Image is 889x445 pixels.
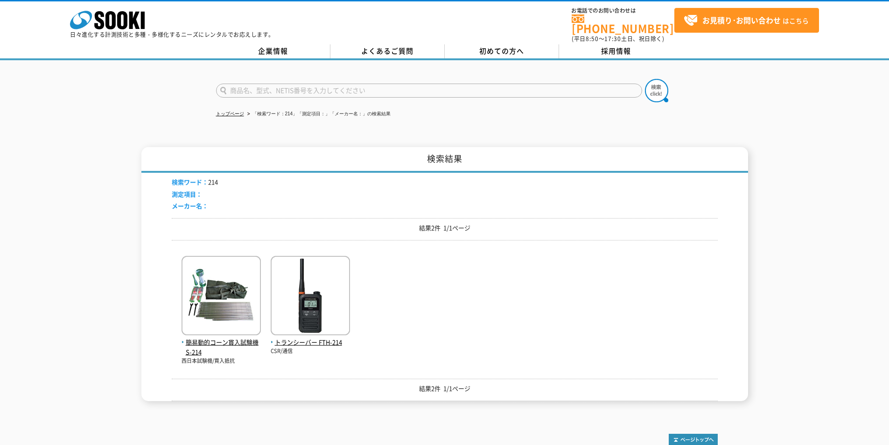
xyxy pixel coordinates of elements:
span: お電話でのお問い合わせは [572,8,674,14]
span: 17:30 [604,35,621,43]
p: 結果2件 1/1ページ [172,384,718,394]
a: お見積り･お問い合わせはこちら [674,8,819,33]
span: トランシーバー FTH-214 [271,338,350,347]
a: よくあるご質問 [330,44,445,58]
span: (平日 ～ 土日、祝日除く) [572,35,664,43]
a: [PHONE_NUMBER] [572,14,674,34]
img: S-214 [182,256,261,338]
li: 「検索ワード：214」「測定項目：」「メーカー名：」の検索結果 [245,109,391,119]
p: CSR/通信 [271,347,350,355]
a: 採用情報 [559,44,673,58]
span: 初めての方へ [479,46,524,56]
h1: 検索結果 [141,147,748,173]
strong: お見積り･お問い合わせ [702,14,781,26]
img: FTH-214 [271,256,350,338]
a: 初めての方へ [445,44,559,58]
span: 測定項目： [172,190,202,198]
a: 企業情報 [216,44,330,58]
span: 8:50 [586,35,599,43]
li: 214 [172,177,218,187]
p: 結果2件 1/1ページ [172,223,718,233]
img: btn_search.png [645,79,668,102]
input: 商品名、型式、NETIS番号を入力してください [216,84,642,98]
span: 検索ワード： [172,177,208,186]
p: 日々進化する計測技術と多種・多様化するニーズにレンタルでお応えします。 [70,32,274,37]
p: 西日本試験機/貫入抵抗 [182,357,261,365]
span: はこちら [684,14,809,28]
a: 簡易動的コーン貫入試験機 S-214 [182,328,261,357]
span: メーカー名： [172,201,208,210]
span: 簡易動的コーン貫入試験機 S-214 [182,338,261,357]
a: トランシーバー FTH-214 [271,328,350,347]
a: トップページ [216,111,244,116]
